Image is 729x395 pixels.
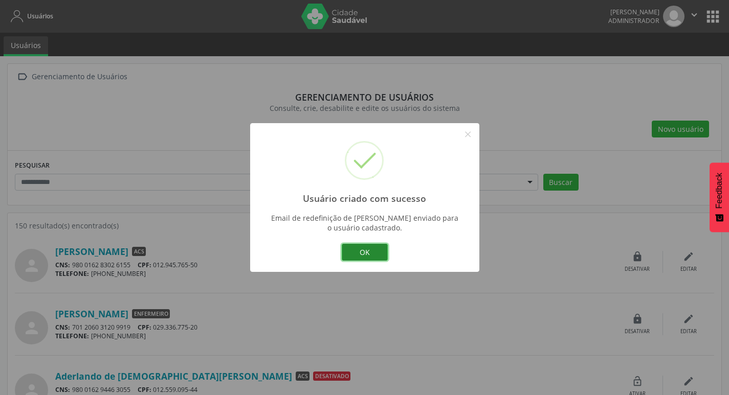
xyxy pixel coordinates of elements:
div: Email de redefinição de [PERSON_NAME] enviado para o usuário cadastrado. [270,213,458,233]
button: OK [342,244,388,261]
span: Feedback [715,173,724,208]
button: Close this dialog [459,126,477,143]
button: Feedback - Mostrar pesquisa [710,162,729,232]
h2: Usuário criado com sucesso [303,193,426,204]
